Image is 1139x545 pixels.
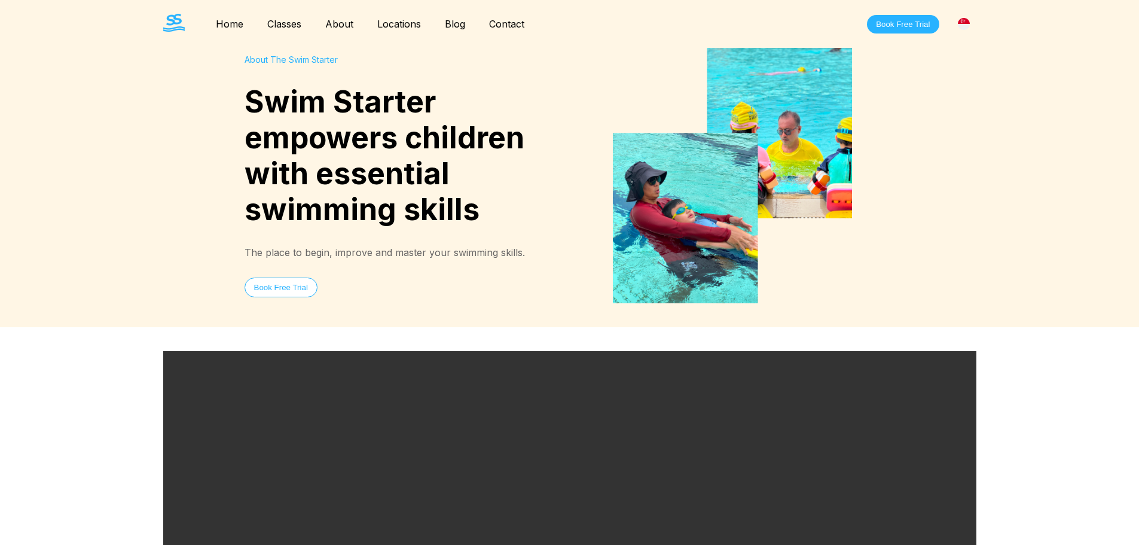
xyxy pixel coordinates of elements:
img: The Swim Starter Logo [163,14,185,32]
a: Classes [255,18,313,30]
div: [GEOGRAPHIC_DATA] [951,11,976,36]
button: Book Free Trial [245,278,317,297]
img: Swimming Classes [613,48,852,303]
a: Contact [477,18,536,30]
div: About The Swim Starter [245,54,570,65]
h1: Swim Starter empowers children with essential swimming skills [245,84,570,227]
div: The place to begin, improve and master your swimming skills. [245,246,570,258]
button: Book Free Trial [867,15,939,34]
a: Home [204,18,255,30]
a: Locations [365,18,433,30]
a: Blog [433,18,477,30]
img: Singapore [958,18,970,30]
a: About [313,18,365,30]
